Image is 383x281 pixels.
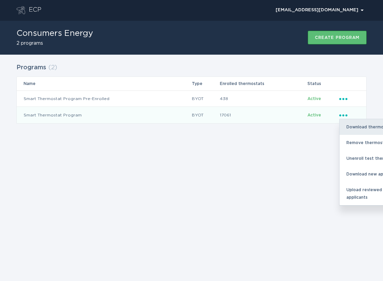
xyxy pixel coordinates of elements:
div: ECP [29,6,41,14]
tr: Table Headers [17,77,366,90]
h1: Consumers Energy [16,29,93,38]
td: BYOT [191,90,220,107]
div: Popover menu [273,5,367,15]
h2: 2 programs [16,41,93,46]
td: BYOT [191,107,220,123]
td: Smart Thermostat Program Pre-Enrolled [17,90,191,107]
span: ( 2 ) [48,65,57,71]
span: Active [307,113,321,117]
td: 438 [220,90,307,107]
span: Active [307,97,321,101]
div: [EMAIL_ADDRESS][DOMAIN_NAME] [276,8,364,12]
th: Name [17,77,191,90]
th: Status [307,77,339,90]
button: Go to dashboard [16,6,25,14]
tr: 2efe34c006e94e519dc93c52c6225303 [17,107,366,123]
button: Open user account details [273,5,367,15]
div: Create program [315,36,359,40]
button: Create program [308,31,367,44]
td: Smart Thermostat Program [17,107,191,123]
tr: 05db2cb375954febb3bc17df94a35355 [17,90,366,107]
h2: Programs [16,61,46,74]
th: Type [191,77,220,90]
div: Popover menu [339,95,359,102]
th: Enrolled thermostats [220,77,307,90]
td: 17061 [220,107,307,123]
